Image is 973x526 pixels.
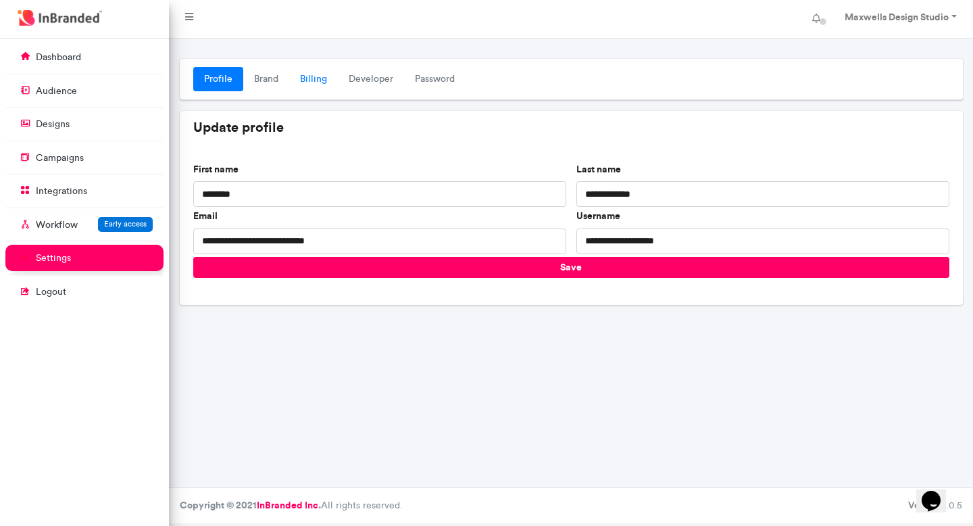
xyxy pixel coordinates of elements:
button: Save [193,257,949,278]
a: Password [404,67,466,91]
a: Brand [243,67,289,91]
p: logout [36,285,66,299]
img: InBranded Logo [14,7,105,29]
a: settings [5,245,164,270]
p: campaigns [36,151,84,165]
a: Profile [193,67,243,91]
iframe: chat widget [916,472,959,512]
p: Workflow [36,218,78,232]
div: 3.0.5 [908,499,962,512]
strong: Maxwells Design Studio [845,11,949,23]
a: Billing [289,67,338,91]
a: WorkflowEarly access [5,212,164,237]
a: Developer [338,67,404,91]
p: settings [36,252,71,265]
p: dashboard [36,51,81,64]
strong: Copyright © 2021 . [180,499,321,511]
a: InBranded Inc [257,499,318,511]
b: Version [908,499,941,511]
footer: All rights reserved. [169,487,973,523]
label: Email [193,210,218,223]
a: dashboard [5,44,164,70]
label: First name [193,163,239,176]
h5: Update profile [193,119,949,135]
a: audience [5,78,164,103]
p: audience [36,85,77,98]
label: Last name [576,163,621,176]
a: Maxwells Design Studio [831,5,968,32]
p: integrations [36,185,87,198]
span: Early access [104,219,147,229]
a: integrations [5,178,164,204]
p: designs [36,118,70,131]
a: campaigns [5,145,164,170]
a: designs [5,111,164,137]
label: Username [576,210,620,223]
